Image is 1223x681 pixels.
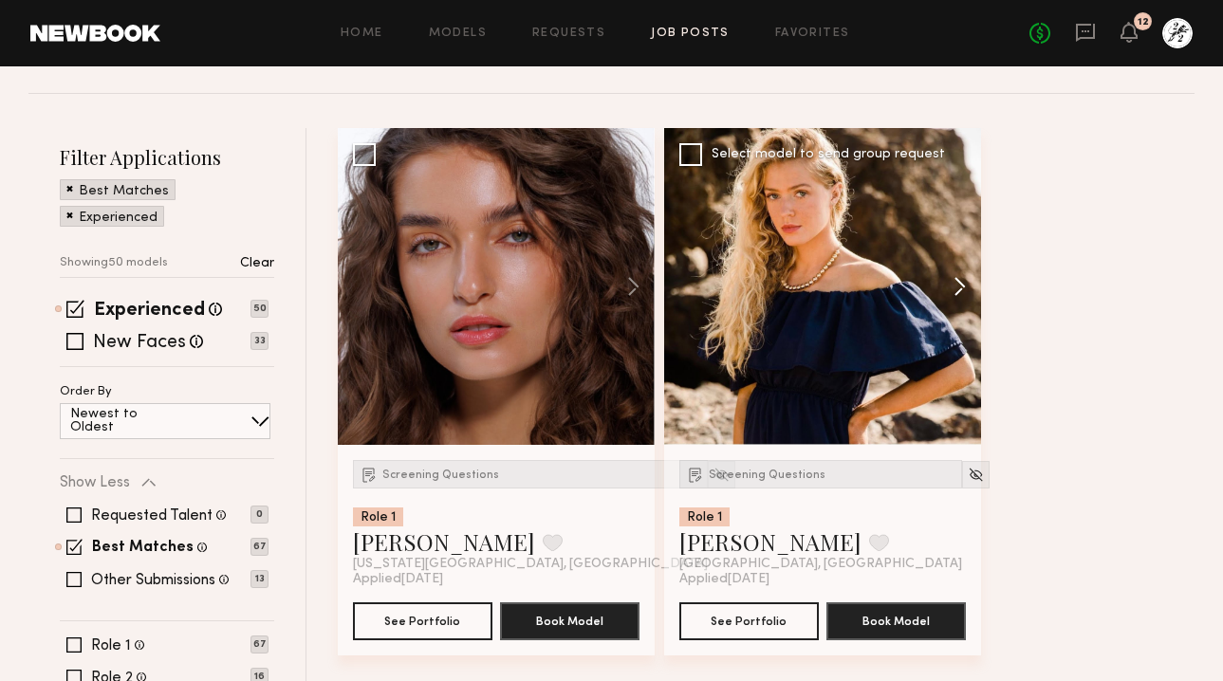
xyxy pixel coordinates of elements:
img: Submission Icon [686,465,705,484]
div: Role 1 [353,507,403,526]
p: Clear [240,257,274,270]
button: See Portfolio [353,602,492,640]
label: Requested Talent [91,508,213,524]
a: [PERSON_NAME] [679,526,862,557]
a: Job Posts [651,28,730,40]
p: 0 [250,506,269,524]
span: Screening Questions [709,469,825,481]
button: Book Model [500,602,639,640]
label: Best Matches [92,541,194,556]
a: Book Model [500,612,639,628]
p: 50 [250,300,269,318]
div: Applied [DATE] [353,572,639,587]
p: Showing 50 models [60,257,168,269]
label: New Faces [93,334,186,353]
button: Book Model [826,602,966,640]
a: [PERSON_NAME] [353,526,535,557]
p: Experienced [79,212,158,225]
span: [GEOGRAPHIC_DATA], [GEOGRAPHIC_DATA] [679,557,962,572]
label: Other Submissions [91,573,215,588]
a: Home [341,28,383,40]
a: Book Model [826,612,966,628]
div: Select model to send group request [712,148,945,161]
a: Favorites [775,28,850,40]
a: Requests [532,28,605,40]
p: Newest to Oldest [70,408,183,434]
a: Models [429,28,487,40]
p: Show Less [60,475,130,490]
div: Applied [DATE] [679,572,966,587]
p: 13 [250,570,269,588]
img: Unhide Model [968,467,984,483]
span: [US_STATE][GEOGRAPHIC_DATA], [GEOGRAPHIC_DATA] [353,557,708,572]
label: Experienced [94,302,205,321]
p: 67 [250,538,269,556]
h2: Filter Applications [60,144,274,170]
label: Role 1 [91,638,131,653]
span: Screening Questions [382,469,499,481]
p: 33 [250,332,269,350]
p: Best Matches [79,185,169,198]
div: Role 1 [679,507,730,526]
img: Submission Icon [360,465,379,484]
p: Order By [60,386,112,398]
div: 12 [1138,17,1149,28]
button: See Portfolio [679,602,819,640]
p: 67 [250,635,269,653]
